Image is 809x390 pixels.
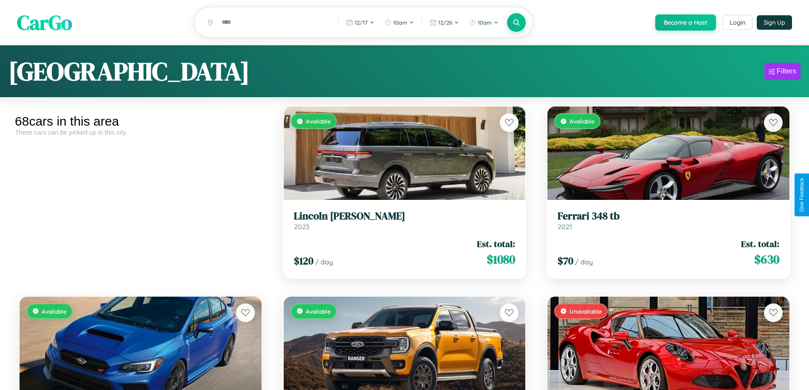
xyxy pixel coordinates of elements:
div: Filters [777,67,796,76]
span: 12 / 17 [355,19,368,26]
a: Lincoln [PERSON_NAME]2023 [294,210,516,231]
button: 12/26 [426,16,463,29]
div: These cars can be picked up in this city. [15,129,266,136]
button: 10am [465,16,503,29]
span: Available [42,308,67,315]
span: / day [315,258,333,266]
span: Available [306,308,331,315]
span: Available [306,118,331,125]
button: 12/17 [342,16,379,29]
span: $ 630 [754,251,779,268]
span: $ 120 [294,254,313,268]
a: Ferrari 348 tb2021 [558,210,779,231]
span: 10am [478,19,492,26]
button: 10am [381,16,418,29]
span: Est. total: [741,238,779,250]
span: 10am [393,19,407,26]
span: Unavailable [569,308,602,315]
span: 12 / 26 [438,19,452,26]
div: Give Feedback [799,178,805,212]
button: Sign Up [757,15,792,30]
h3: Ferrari 348 tb [558,210,779,222]
h3: Lincoln [PERSON_NAME] [294,210,516,222]
span: $ 70 [558,254,573,268]
span: 2021 [558,222,572,231]
button: Filters [764,63,801,80]
button: Login [722,15,753,30]
span: Est. total: [477,238,515,250]
span: 2023 [294,222,309,231]
span: CarGo [17,8,72,36]
span: / day [575,258,593,266]
button: Become a Host [655,14,716,31]
span: $ 1080 [487,251,515,268]
div: 68 cars in this area [15,114,266,129]
span: Available [569,118,595,125]
h1: [GEOGRAPHIC_DATA] [8,54,250,89]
